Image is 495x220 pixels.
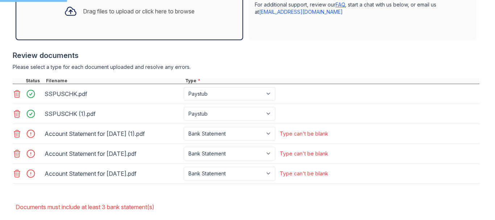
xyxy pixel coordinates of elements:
[83,7,195,16] div: Drag files to upload or click here to browse
[259,9,343,15] a: [EMAIL_ADDRESS][DOMAIN_NAME]
[45,168,181,179] div: Account Statement for [DATE].pdf
[16,200,479,214] li: Documents must include at least 3 bank statement(s)
[184,78,479,84] div: Type
[45,78,184,84] div: Filename
[13,63,479,71] div: Please select a type for each document uploaded and resolve any errors.
[24,78,45,84] div: Status
[45,108,181,120] div: SSPUSCHK (1).pdf
[45,88,181,100] div: SSPUSCHK.pdf
[255,1,471,16] p: For additional support, review our , start a chat with us below, or email us at
[280,150,328,157] div: Type can't be blank
[45,148,181,159] div: Account Statement for [DATE].pdf
[45,128,181,140] div: Account Statement for [DATE] (1).pdf
[336,1,345,8] a: FAQ
[13,50,479,61] div: Review documents
[280,130,328,137] div: Type can't be blank
[280,170,328,177] div: Type can't be blank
